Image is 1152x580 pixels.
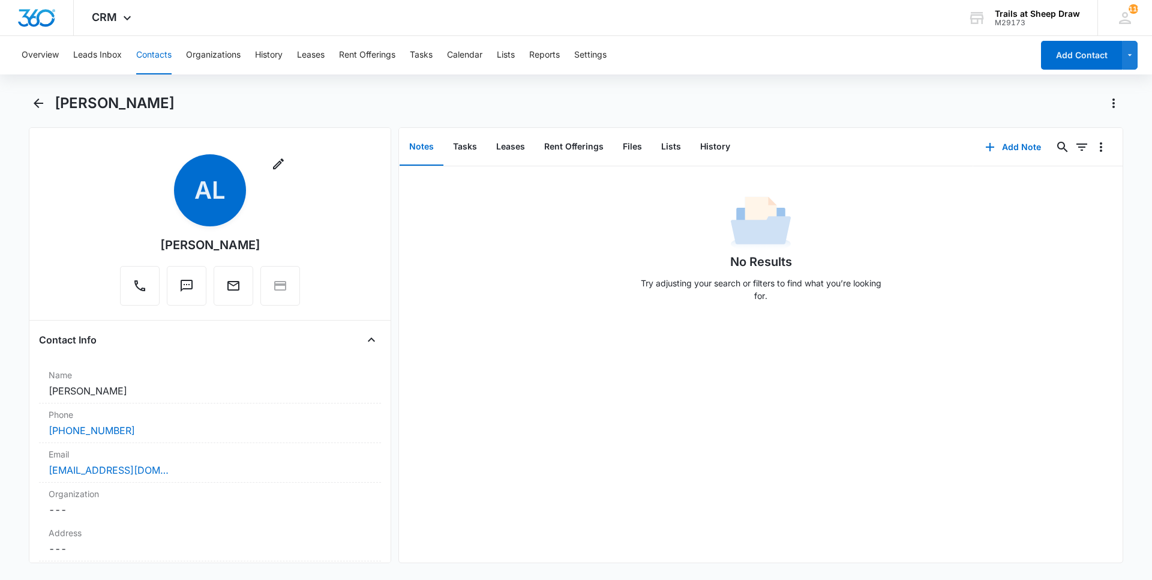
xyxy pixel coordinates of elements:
[29,94,47,113] button: Back
[635,277,887,302] p: Try adjusting your search or filters to find what you’re looking for.
[362,330,381,349] button: Close
[39,333,97,347] h4: Contact Info
[1041,41,1122,70] button: Add Contact
[49,542,371,556] dd: ---
[160,236,260,254] div: [PERSON_NAME]
[22,36,59,74] button: Overview
[49,527,371,539] label: Address
[49,408,371,421] label: Phone
[574,36,607,74] button: Settings
[255,36,283,74] button: History
[1129,4,1138,14] div: notifications count
[1053,137,1072,157] button: Search...
[297,36,325,74] button: Leases
[995,19,1080,27] div: account id
[73,36,122,74] button: Leads Inbox
[136,36,172,74] button: Contacts
[120,285,160,295] a: Call
[652,128,691,166] button: Lists
[49,384,371,398] dd: [PERSON_NAME]
[39,364,381,403] div: Name[PERSON_NAME]
[1129,4,1138,14] span: 119
[487,128,535,166] button: Leases
[39,443,381,483] div: Email[EMAIL_ADDRESS][DOMAIN_NAME]
[39,403,381,443] div: Phone[PHONE_NUMBER]
[339,36,395,74] button: Rent Offerings
[400,128,443,166] button: Notes
[447,36,482,74] button: Calendar
[49,488,371,500] label: Organization
[214,285,253,295] a: Email
[410,36,433,74] button: Tasks
[497,36,515,74] button: Lists
[49,463,169,477] a: [EMAIL_ADDRESS][DOMAIN_NAME]
[49,448,371,461] label: Email
[49,423,135,438] a: [PHONE_NUMBER]
[995,9,1080,19] div: account name
[167,285,206,295] a: Text
[1091,137,1111,157] button: Overflow Menu
[120,266,160,306] button: Call
[443,128,487,166] button: Tasks
[186,36,241,74] button: Organizations
[691,128,740,166] button: History
[1104,94,1123,113] button: Actions
[49,369,371,381] label: Name
[529,36,560,74] button: Reports
[49,503,371,517] dd: ---
[535,128,613,166] button: Rent Offerings
[55,94,175,112] h1: [PERSON_NAME]
[39,483,381,522] div: Organization---
[39,522,381,561] div: Address---
[613,128,652,166] button: Files
[1072,137,1091,157] button: Filters
[730,253,792,271] h1: No Results
[214,266,253,306] button: Email
[92,11,117,23] span: CRM
[973,133,1053,162] button: Add Note
[167,266,206,306] button: Text
[731,193,791,253] img: No Data
[174,154,246,226] span: AL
